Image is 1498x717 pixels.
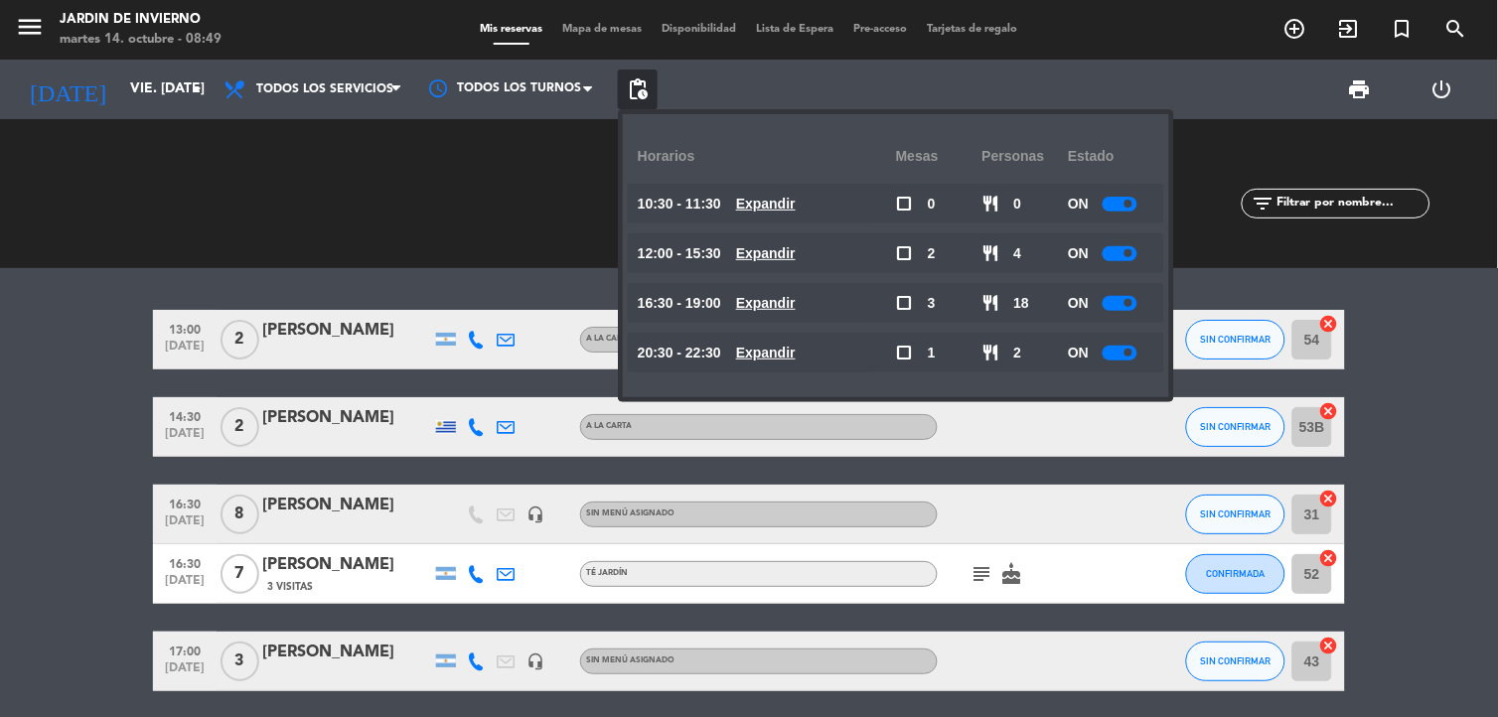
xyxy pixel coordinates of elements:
[160,404,210,427] span: 14:30
[928,292,936,315] span: 3
[160,574,210,597] span: [DATE]
[586,656,674,664] span: Sin menú asignado
[1068,129,1154,184] div: Estado
[160,427,210,450] span: [DATE]
[1347,77,1371,101] span: print
[982,129,1069,184] div: personas
[1283,17,1307,41] i: add_circle_outline
[160,661,210,684] span: [DATE]
[747,24,844,35] span: Lista de Espera
[526,505,544,523] i: headset_mic
[896,244,914,262] span: check_box_outline_blank
[844,24,918,35] span: Pre-acceso
[256,82,393,96] span: Todos los servicios
[15,12,45,49] button: menu
[586,422,632,430] span: A LA CARTA
[638,342,721,364] span: 20:30 - 22:30
[1068,342,1089,364] span: ON
[1014,193,1022,215] span: 0
[262,640,431,665] div: [PERSON_NAME]
[160,317,210,340] span: 13:00
[1186,554,1285,594] button: CONFIRMADA
[221,642,259,681] span: 3
[160,340,210,362] span: [DATE]
[896,344,914,361] span: check_box_outline_blank
[896,195,914,213] span: check_box_outline_blank
[1207,568,1266,579] span: CONFIRMADA
[221,407,259,447] span: 2
[60,30,222,50] div: martes 14. octubre - 08:49
[1201,421,1272,432] span: SIN CONFIRMAR
[928,342,936,364] span: 1
[982,244,1000,262] span: restaurant
[736,345,796,360] u: Expandir
[971,562,994,586] i: subject
[1186,495,1285,534] button: SIN CONFIRMAR
[160,514,210,537] span: [DATE]
[1275,193,1429,215] input: Filtrar por nombre...
[1444,17,1468,41] i: search
[1429,77,1453,101] i: power_settings_new
[160,492,210,514] span: 16:30
[928,193,936,215] span: 0
[928,242,936,265] span: 2
[553,24,653,35] span: Mapa de mesas
[1186,642,1285,681] button: SIN CONFIRMAR
[1201,508,1272,519] span: SIN CONFIRMAR
[1319,489,1339,508] i: cancel
[262,493,431,518] div: [PERSON_NAME]
[471,24,553,35] span: Mis reservas
[60,10,222,30] div: JARDIN DE INVIERNO
[736,196,796,212] u: Expandir
[221,320,259,359] span: 2
[267,579,313,595] span: 3 Visitas
[982,195,1000,213] span: restaurant
[262,552,431,578] div: [PERSON_NAME]
[982,344,1000,361] span: restaurant
[1186,320,1285,359] button: SIN CONFIRMAR
[1186,407,1285,447] button: SIN CONFIRMAR
[638,292,721,315] span: 16:30 - 19:00
[1000,562,1024,586] i: cake
[1252,192,1275,215] i: filter_list
[160,639,210,661] span: 17:00
[896,129,982,184] div: Mesas
[1319,636,1339,655] i: cancel
[1068,292,1089,315] span: ON
[1319,401,1339,421] i: cancel
[586,335,632,343] span: A LA CARTA
[638,242,721,265] span: 12:00 - 15:30
[1337,17,1361,41] i: exit_to_app
[586,569,628,577] span: TÉ JARDÍN
[1401,60,1483,119] div: LOG OUT
[221,554,259,594] span: 7
[15,12,45,42] i: menu
[1014,292,1030,315] span: 18
[160,551,210,574] span: 16:30
[1201,334,1272,345] span: SIN CONFIRMAR
[918,24,1028,35] span: Tarjetas de regalo
[1014,242,1022,265] span: 4
[526,652,544,670] i: headset_mic
[1068,193,1089,215] span: ON
[221,495,259,534] span: 8
[1068,242,1089,265] span: ON
[1014,342,1022,364] span: 2
[1319,548,1339,568] i: cancel
[896,294,914,312] span: check_box_outline_blank
[638,193,721,215] span: 10:30 - 11:30
[185,77,209,101] i: arrow_drop_down
[262,318,431,344] div: [PERSON_NAME]
[262,405,431,431] div: [PERSON_NAME]
[1319,314,1339,334] i: cancel
[638,129,896,184] div: Horarios
[626,77,650,101] span: pending_actions
[1391,17,1415,41] i: turned_in_not
[736,295,796,311] u: Expandir
[586,509,674,517] span: Sin menú asignado
[982,294,1000,312] span: restaurant
[653,24,747,35] span: Disponibilidad
[15,68,120,111] i: [DATE]
[1201,655,1272,666] span: SIN CONFIRMAR
[736,245,796,261] u: Expandir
